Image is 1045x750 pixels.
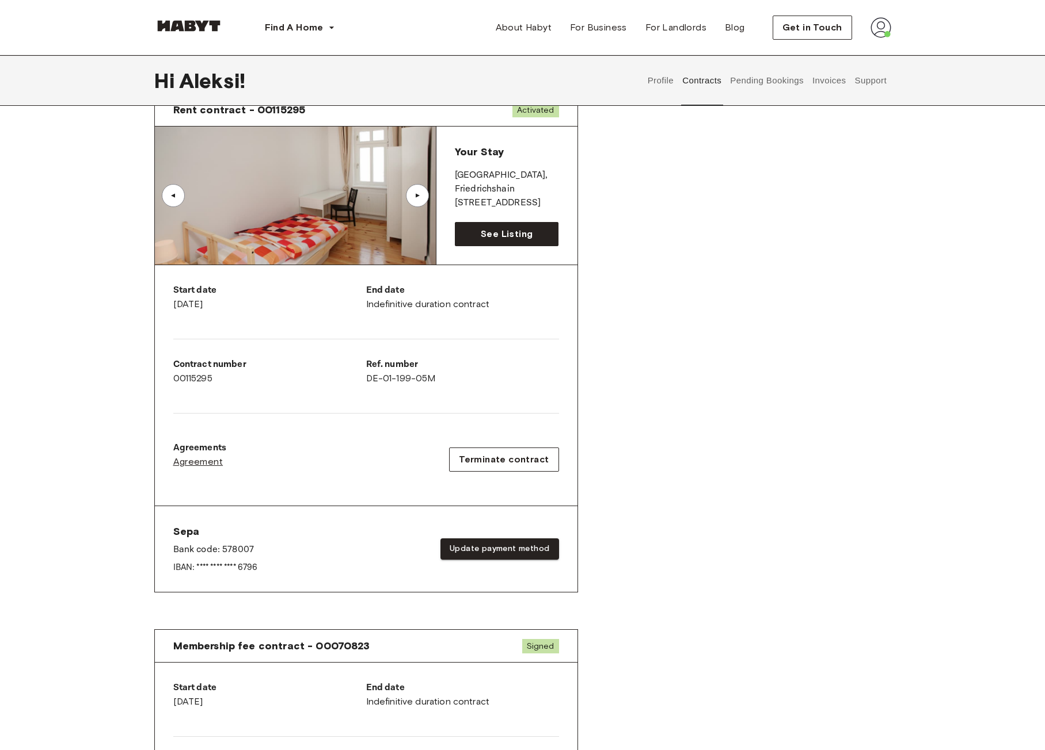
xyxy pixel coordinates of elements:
span: Activated [512,103,558,117]
img: avatar [871,17,891,38]
div: [DATE] [173,284,366,311]
span: Membership fee contract - 00070823 [173,639,370,653]
p: Start date [173,284,366,297]
p: Contract number [173,358,366,372]
button: Get in Touch [773,16,852,40]
p: End date [366,681,559,695]
span: Rent contract - 00115295 [173,103,306,117]
span: Hi [154,68,179,93]
span: Agreement [173,455,223,469]
span: Aleksi ! [179,68,245,93]
span: Find A Home [265,21,324,35]
span: About Habyt [496,21,552,35]
div: [DATE] [173,681,366,709]
button: Contracts [681,55,723,106]
button: Find A Home [256,16,344,39]
p: Start date [173,681,366,695]
img: Habyt [154,20,223,32]
button: Support [853,55,888,106]
a: Agreement [173,455,227,469]
div: DE-01-199-05M [366,358,559,385]
span: For Landlords [645,21,706,35]
a: For Landlords [636,16,716,39]
span: Signed [522,639,559,653]
div: 00115295 [173,358,366,385]
span: For Business [570,21,627,35]
a: Blog [716,16,754,39]
a: See Listing [455,222,559,246]
span: Get in Touch [782,21,842,35]
div: ▲ [168,192,179,199]
img: Image of the room [155,127,436,265]
span: Your Stay [455,146,504,158]
button: Terminate contract [449,447,558,472]
div: ▲ [412,192,423,199]
a: About Habyt [487,16,561,39]
button: Profile [646,55,675,106]
span: Terminate contract [459,453,549,466]
a: For Business [561,16,636,39]
button: Invoices [811,55,847,106]
div: Indefinitive duration contract [366,681,559,709]
p: Agreements [173,441,227,455]
span: Blog [725,21,745,35]
button: Pending Bookings [729,55,805,106]
div: user profile tabs [643,55,891,106]
p: End date [366,284,559,297]
p: [GEOGRAPHIC_DATA] , Friedrichshain [455,169,559,196]
p: [STREET_ADDRESS] [455,196,559,210]
button: Update payment method [440,538,558,560]
span: Sepa [173,525,258,538]
p: Ref. number [366,358,559,372]
p: Bank code: 578007 [173,543,258,557]
span: See Listing [481,227,533,241]
div: Indefinitive duration contract [366,284,559,311]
